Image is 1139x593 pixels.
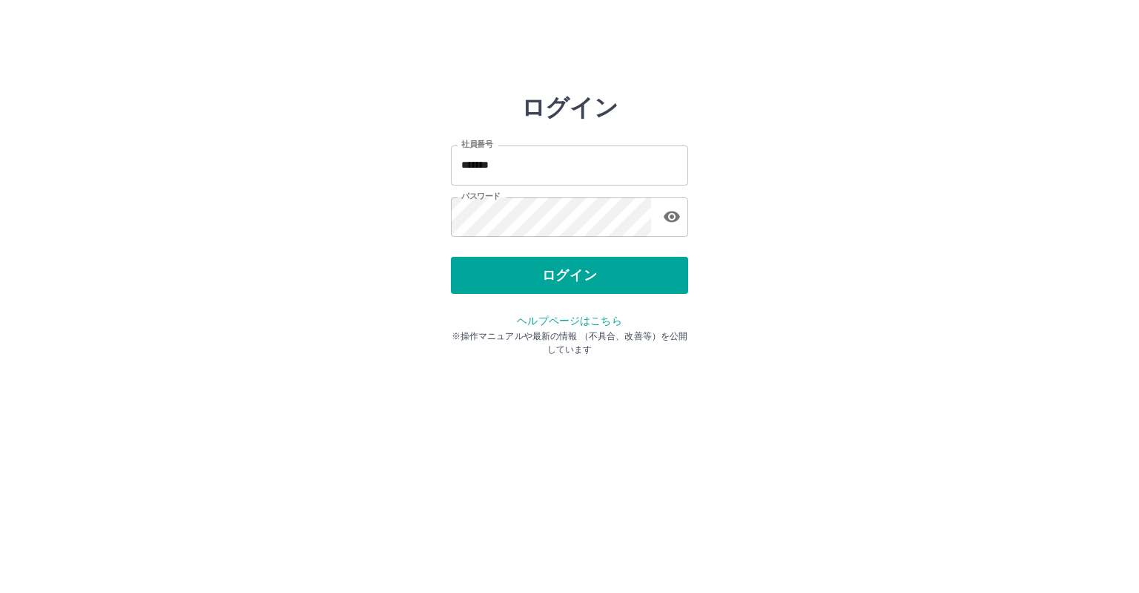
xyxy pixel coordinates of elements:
label: パスワード [461,191,501,202]
a: ヘルプページはこちら [517,315,621,327]
label: 社員番号 [461,139,492,150]
h2: ログイン [521,94,618,122]
p: ※操作マニュアルや最新の情報 （不具合、改善等）を公開しています [451,330,688,356]
button: ログイン [451,257,688,294]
